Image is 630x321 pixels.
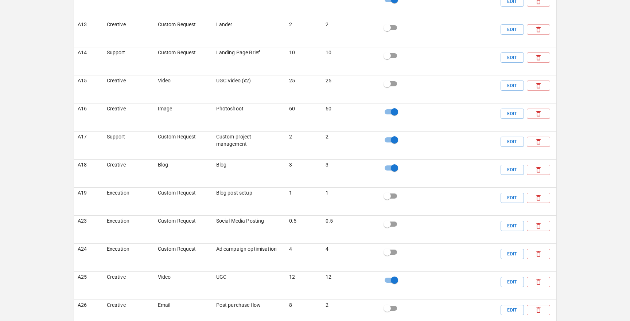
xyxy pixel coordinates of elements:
[103,19,154,47] div: Creative
[501,249,524,259] button: Edit
[103,103,154,131] div: Creative
[285,159,322,187] div: 3
[322,103,377,131] div: 60
[501,221,524,231] button: Edit
[74,159,103,187] div: A18
[285,19,322,47] div: 2
[285,47,322,75] div: 10
[322,75,377,103] div: 25
[103,75,154,103] div: Creative
[285,271,322,300] div: 12
[213,75,285,103] div: UGC Video (x2)
[322,187,377,215] div: 1
[285,103,322,131] div: 60
[103,215,154,243] div: Execution
[74,187,103,215] div: A19
[322,271,377,300] div: 12
[322,215,377,243] div: 0.5
[501,109,524,119] button: Edit
[103,187,154,215] div: Execution
[154,243,213,271] div: Custom Request
[501,81,524,91] button: Edit
[285,243,322,271] div: 4
[322,131,377,159] div: 2
[213,215,285,243] div: Social Media Posting
[285,215,322,243] div: 0.5
[74,19,103,47] div: A13
[213,103,285,131] div: Photoshoot
[74,131,103,159] div: A17
[154,159,213,187] div: Blog
[322,159,377,187] div: 3
[285,131,322,159] div: 2
[285,75,322,103] div: 25
[501,52,524,63] button: Edit
[501,305,524,315] button: Edit
[322,243,377,271] div: 4
[154,215,213,243] div: Custom Request
[74,215,103,243] div: A23
[285,187,322,215] div: 1
[154,75,213,103] div: Video
[103,131,154,159] div: Support
[213,131,285,159] div: Custom project management
[103,159,154,187] div: Creative
[154,271,213,300] div: Video
[154,103,213,131] div: Image
[154,47,213,75] div: Custom Request
[154,131,213,159] div: Custom Request
[213,271,285,300] div: UGC
[74,243,103,271] div: A24
[213,243,285,271] div: Ad campaign optimisation
[103,47,154,75] div: Support
[213,19,285,47] div: Lander
[103,243,154,271] div: Execution
[501,24,524,35] button: Edit
[154,187,213,215] div: Custom Request
[322,47,377,75] div: 10
[501,165,524,175] button: Edit
[501,277,524,287] button: Edit
[322,19,377,47] div: 2
[74,271,103,300] div: A25
[154,19,213,47] div: Custom Request
[501,193,524,203] button: Edit
[213,187,285,215] div: Blog post setup
[501,137,524,147] button: Edit
[213,47,285,75] div: Landing Page Brief
[74,47,103,75] div: A14
[213,159,285,187] div: Blog
[74,103,103,131] div: A16
[74,75,103,103] div: A15
[103,271,154,300] div: Creative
